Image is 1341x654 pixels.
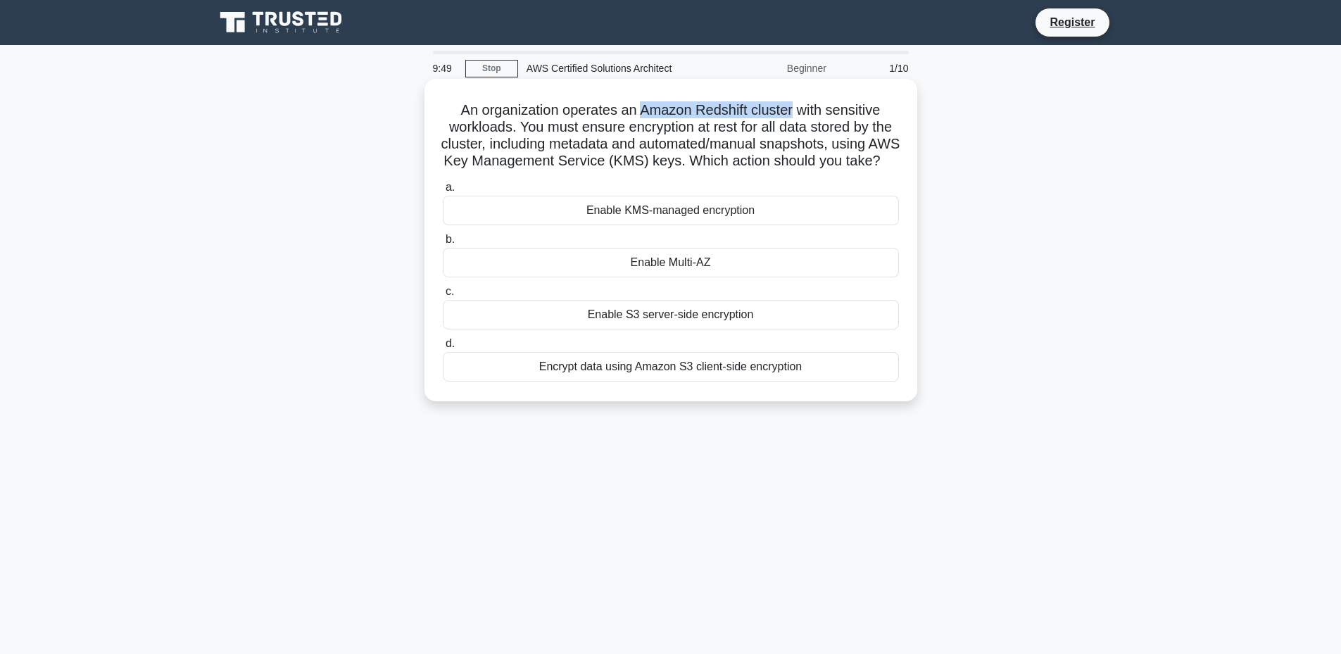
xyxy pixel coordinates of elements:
[424,54,465,82] div: 9:49
[446,233,455,245] span: b.
[446,181,455,193] span: a.
[443,352,899,382] div: Encrypt data using Amazon S3 client-side encryption
[518,54,712,82] div: AWS Certified Solutions Architect
[443,196,899,225] div: Enable KMS-managed encryption
[446,337,455,349] span: d.
[465,60,518,77] a: Stop
[443,248,899,277] div: Enable Multi-AZ
[712,54,835,82] div: Beginner
[443,300,899,329] div: Enable S3 server-side encryption
[446,285,454,297] span: c.
[441,101,900,170] h5: An organization operates an Amazon Redshift cluster with sensitive workloads. You must ensure enc...
[1041,13,1103,31] a: Register
[835,54,917,82] div: 1/10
